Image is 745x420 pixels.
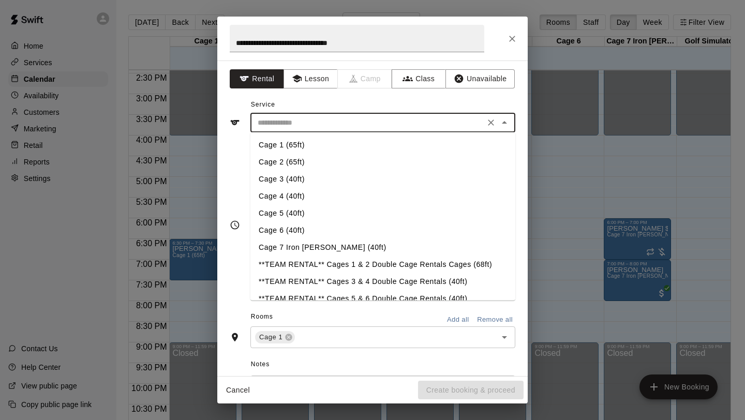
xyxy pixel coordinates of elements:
svg: Service [230,117,240,128]
li: **TEAM RENTAL** Cages 1 & 2 Double Cage Rentals Cages (68ft) [250,256,515,273]
span: Rooms [251,313,273,320]
li: Cage 2 (65ft) [250,154,515,171]
button: Close [503,29,521,48]
li: Cage 4 (40ft) [250,188,515,205]
button: Add all [441,312,474,328]
span: Cage 1 [255,332,287,342]
button: Close [497,115,512,130]
button: Remove all [474,312,515,328]
li: Cage 6 (40ft) [250,222,515,239]
li: **TEAM RENTAL** Cages 5 & 6 Double Cage Rentals (40ft) [250,290,515,307]
button: Lesson [284,69,338,88]
span: Notes [251,356,515,373]
button: Clear [484,115,498,130]
div: Cage 1 [255,331,295,343]
li: **TEAM RENTAL** Cages 3 & 4 Double Cage Rentals (40ft) [250,273,515,290]
li: Cage 3 (40ft) [250,171,515,188]
button: Rental [230,69,284,88]
li: Cage 1 (65ft) [250,137,515,154]
li: Cage 5 (40ft) [250,205,515,222]
svg: Rooms [230,332,240,342]
button: Open [497,330,512,344]
li: Cage 7 Iron [PERSON_NAME] (40ft) [250,239,515,256]
svg: Timing [230,220,240,230]
span: Camps can only be created in the Services page [338,69,392,88]
button: Unavailable [445,69,515,88]
button: Class [392,69,446,88]
span: Service [251,101,275,108]
button: Cancel [221,381,255,400]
